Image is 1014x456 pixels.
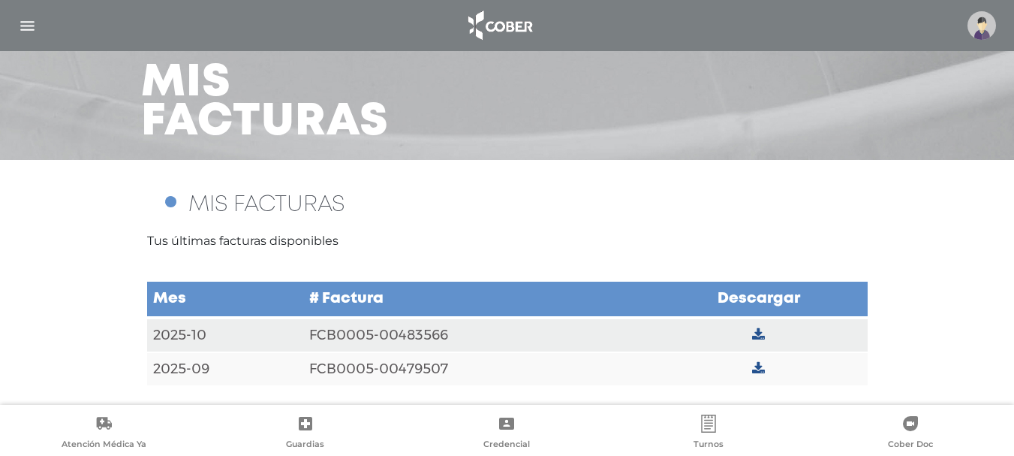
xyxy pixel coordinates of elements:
[147,281,304,318] td: Mes
[141,64,389,142] h3: Mis facturas
[694,439,724,452] span: Turnos
[3,415,205,453] a: Atención Médica Ya
[967,11,996,40] img: profile-placeholder.svg
[147,352,304,386] td: 2025-09
[303,318,650,352] td: FCB0005-00483566
[188,195,345,215] span: MIS FACTURAS
[147,318,304,352] td: 2025-10
[62,439,146,452] span: Atención Médica Ya
[608,415,810,453] a: Turnos
[147,232,868,250] p: Tus últimas facturas disponibles
[809,415,1011,453] a: Cober Doc
[888,439,933,452] span: Cober Doc
[303,352,650,386] td: FCB0005-00479507
[460,8,539,44] img: logo_cober_home-white.png
[650,281,867,318] td: Descargar
[406,415,608,453] a: Credencial
[303,281,650,318] td: # Factura
[205,415,407,453] a: Guardias
[286,439,324,452] span: Guardias
[483,439,530,452] span: Credencial
[18,17,37,35] img: Cober_menu-lines-white.svg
